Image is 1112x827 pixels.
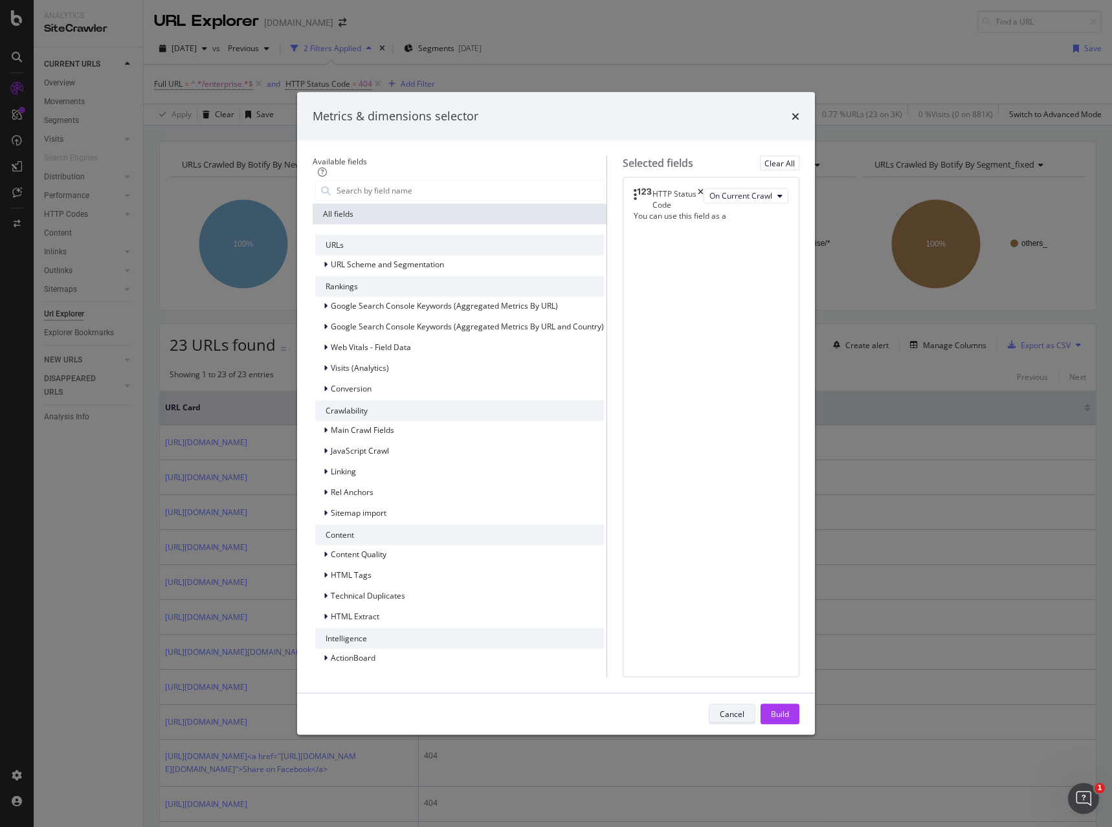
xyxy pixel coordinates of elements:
[634,188,788,210] div: HTTP Status CodetimesOn Current Crawl
[1095,783,1105,793] span: 1
[315,628,604,648] div: Intelligence
[331,549,386,560] span: Content Quality
[331,445,389,456] span: JavaScript Crawl
[297,93,815,735] div: modal
[764,157,795,168] div: Clear All
[704,188,788,203] button: On Current Crawl
[331,590,405,601] span: Technical Duplicates
[315,234,604,255] div: URLs
[315,400,604,421] div: Crawlability
[331,362,389,373] span: Visits (Analytics)
[771,709,789,720] div: Build
[313,203,606,224] div: All fields
[720,709,744,720] div: Cancel
[331,425,394,436] span: Main Crawl Fields
[709,190,772,201] span: On Current Crawl
[331,507,386,518] span: Sitemap import
[315,276,604,296] div: Rankings
[313,155,606,166] div: Available fields
[331,300,558,311] span: Google Search Console Keywords (Aggregated Metrics By URL)
[634,210,788,221] div: You can use this field as a
[331,342,411,353] span: Web Vitals - Field Data
[331,259,444,270] span: URL Scheme and Segmentation
[709,703,755,724] button: Cancel
[652,188,698,210] div: HTTP Status Code
[761,703,799,724] button: Build
[698,188,704,210] div: times
[313,108,478,125] div: Metrics & dimensions selector
[760,155,799,170] button: Clear All
[331,487,373,498] span: Rel Anchors
[331,321,604,332] span: Google Search Console Keywords (Aggregated Metrics By URL and Country)
[331,569,372,580] span: HTML Tags
[792,108,799,125] div: times
[315,524,604,545] div: Content
[331,466,356,477] span: Linking
[623,155,693,170] div: Selected fields
[331,383,372,394] span: Conversion
[331,611,379,622] span: HTML Extract
[335,181,603,200] input: Search by field name
[1068,783,1099,814] iframe: Intercom live chat
[331,652,375,663] span: ActionBoard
